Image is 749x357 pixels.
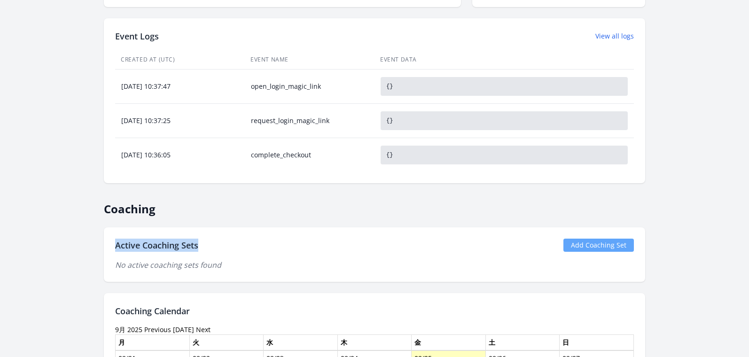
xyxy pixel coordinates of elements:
a: [DATE] [173,325,194,334]
pre: {} [381,77,628,96]
th: Event Name [245,50,374,70]
h2: Coaching [104,194,645,216]
th: 月 [116,334,190,350]
th: 水 [264,334,338,350]
th: 土 [485,334,560,350]
th: 金 [412,334,486,350]
h2: Event Logs [115,30,159,43]
th: Event Data [374,50,634,70]
a: View all logs [595,31,634,41]
h2: Coaching Calendar [115,304,634,318]
div: [DATE] 10:37:25 [116,116,244,125]
pre: {} [381,146,628,164]
th: Created At (UTC) [115,50,245,70]
div: complete_checkout [245,150,374,160]
h2: Active Coaching Sets [115,239,198,252]
a: Next [196,325,211,334]
th: 木 [337,334,412,350]
div: request_login_magic_link [245,116,374,125]
th: 火 [189,334,264,350]
pre: {} [381,111,628,130]
th: 日 [560,334,634,350]
div: [DATE] 10:37:47 [116,82,244,91]
a: Add Coaching Set [563,239,634,252]
div: [DATE] 10:36:05 [116,150,244,160]
p: No active coaching sets found [115,259,634,271]
div: open_login_magic_link [245,82,374,91]
a: Previous [144,325,171,334]
time: 9月 2025 [115,325,142,334]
